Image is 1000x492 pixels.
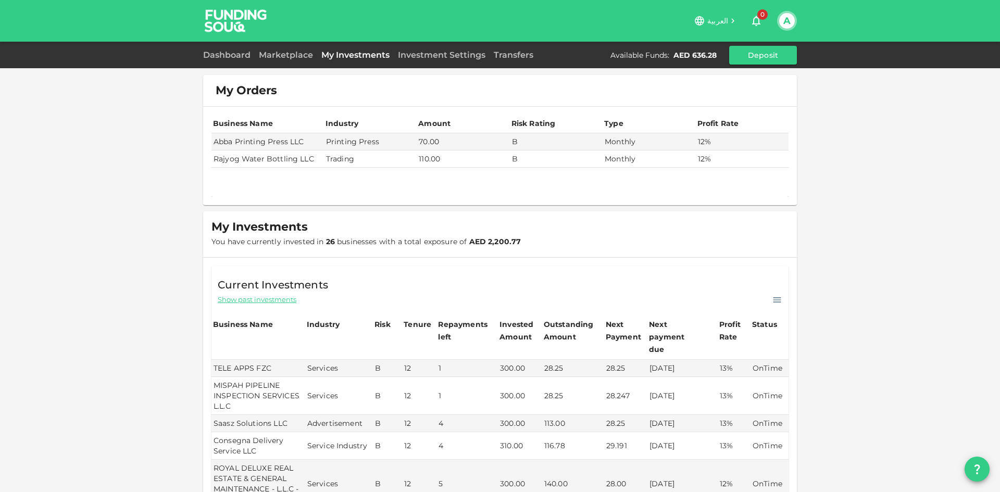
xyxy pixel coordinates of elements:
[373,377,402,415] td: B
[610,50,669,60] div: Available Funds :
[211,133,324,150] td: Abba Printing Press LLC
[603,150,695,168] td: Monthly
[402,432,436,460] td: 12
[374,318,395,331] div: Risk
[603,133,695,150] td: Monthly
[647,360,718,377] td: [DATE]
[211,360,305,377] td: TELE APPS FZC
[436,415,498,432] td: 4
[604,432,647,460] td: 29.191
[604,117,625,130] div: Type
[211,432,305,460] td: Consegna Delivery Service LLC
[544,318,596,343] div: Outstanding Amount
[211,220,308,234] span: My Investments
[218,295,296,305] span: Show past investments
[469,237,521,246] strong: AED 2,200.77
[404,318,431,331] div: Tenure
[438,318,490,343] div: Repayments left
[211,150,324,168] td: Rajyog Water Bottling LLC
[490,50,537,60] a: Transfers
[752,318,778,331] div: Status
[718,415,751,432] td: 13%
[218,276,328,293] span: Current Investments
[751,377,789,415] td: OnTime
[324,133,417,150] td: Printing Press
[436,432,498,460] td: 4
[604,360,647,377] td: 28.25
[203,50,255,60] a: Dashboard
[305,377,373,415] td: Services
[751,432,789,460] td: OnTime
[499,318,541,343] div: Invested Amount
[213,318,273,331] div: Business Name
[373,432,402,460] td: B
[697,117,739,130] div: Profit Rate
[647,377,718,415] td: [DATE]
[757,9,768,20] span: 0
[604,377,647,415] td: 28.247
[317,50,394,60] a: My Investments
[436,360,498,377] td: 1
[647,432,718,460] td: [DATE]
[542,415,604,432] td: 113.00
[510,133,603,150] td: B
[751,360,789,377] td: OnTime
[606,318,646,343] div: Next Payment
[542,432,604,460] td: 116.78
[373,360,402,377] td: B
[255,50,317,60] a: Marketplace
[213,117,273,130] div: Business Name
[746,10,767,31] button: 0
[307,318,340,331] div: Industry
[510,150,603,168] td: B
[394,50,490,60] a: Investment Settings
[417,133,509,150] td: 70.00
[498,360,542,377] td: 300.00
[211,237,521,246] span: You have currently invested in businesses with a total exposure of
[216,83,277,98] span: My Orders
[402,415,436,432] td: 12
[719,318,749,343] div: Profit Rate
[324,150,417,168] td: Trading
[542,377,604,415] td: 28.25
[779,13,795,29] button: A
[305,432,373,460] td: Service Industry
[305,415,373,432] td: Advertisement
[402,360,436,377] td: 12
[649,318,701,356] div: Next payment due
[696,150,789,168] td: 12%
[718,377,751,415] td: 13%
[511,117,556,130] div: Risk Rating
[373,415,402,432] td: B
[751,415,789,432] td: OnTime
[417,150,509,168] td: 110.00
[326,237,335,246] strong: 26
[418,117,451,130] div: Amount
[211,415,305,432] td: Saasz Solutions LLC
[604,415,647,432] td: 28.25
[647,415,718,432] td: [DATE]
[707,16,728,26] span: العربية
[211,377,305,415] td: MISPAH PIPELINE INSPECTION SERVICES L.L.C
[718,360,751,377] td: 13%
[498,415,542,432] td: 300.00
[729,46,797,65] button: Deposit
[326,117,358,130] div: Industry
[542,360,604,377] td: 28.25
[696,133,789,150] td: 12%
[305,360,373,377] td: Services
[718,432,751,460] td: 13%
[402,377,436,415] td: 12
[498,432,542,460] td: 310.00
[436,377,498,415] td: 1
